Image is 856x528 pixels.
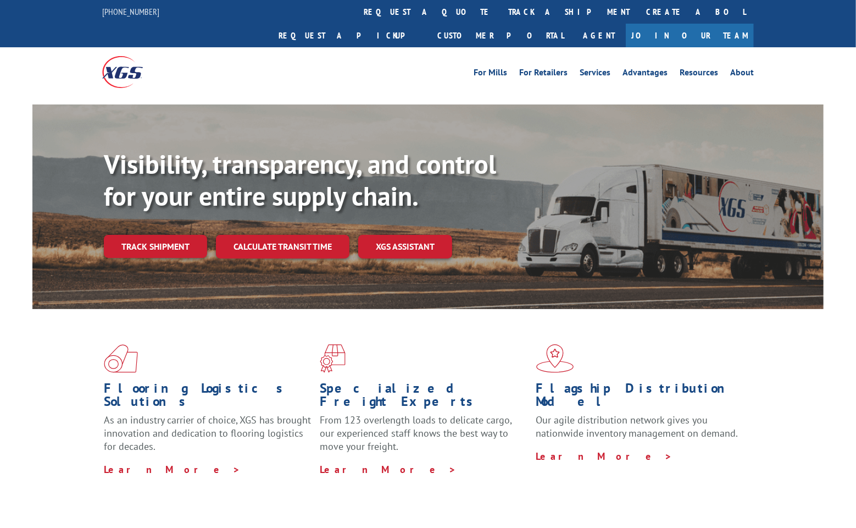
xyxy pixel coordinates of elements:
[730,68,754,80] a: About
[320,414,527,463] p: From 123 overlength loads to delicate cargo, our experienced staff knows the best way to move you...
[626,24,754,47] a: Join Our Team
[320,382,527,414] h1: Specialized Freight Experts
[104,414,311,453] span: As an industry carrier of choice, XGS has brought innovation and dedication to flooring logistics...
[104,235,207,258] a: Track shipment
[519,68,568,80] a: For Retailers
[572,24,626,47] a: Agent
[680,68,718,80] a: Resources
[580,68,610,80] a: Services
[474,68,507,80] a: For Mills
[270,24,429,47] a: Request a pickup
[104,382,312,414] h1: Flooring Logistics Solutions
[358,235,452,258] a: XGS ASSISTANT
[216,235,349,258] a: Calculate transit time
[104,344,138,373] img: xgs-icon-total-supply-chain-intelligence-red
[536,382,744,414] h1: Flagship Distribution Model
[104,147,496,213] b: Visibility, transparency, and control for your entire supply chain.
[102,6,159,17] a: [PHONE_NUMBER]
[536,414,738,439] span: Our agile distribution network gives you nationwide inventory management on demand.
[320,344,346,373] img: xgs-icon-focused-on-flooring-red
[536,344,574,373] img: xgs-icon-flagship-distribution-model-red
[536,450,673,463] a: Learn More >
[622,68,668,80] a: Advantages
[429,24,572,47] a: Customer Portal
[104,463,241,476] a: Learn More >
[320,463,457,476] a: Learn More >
